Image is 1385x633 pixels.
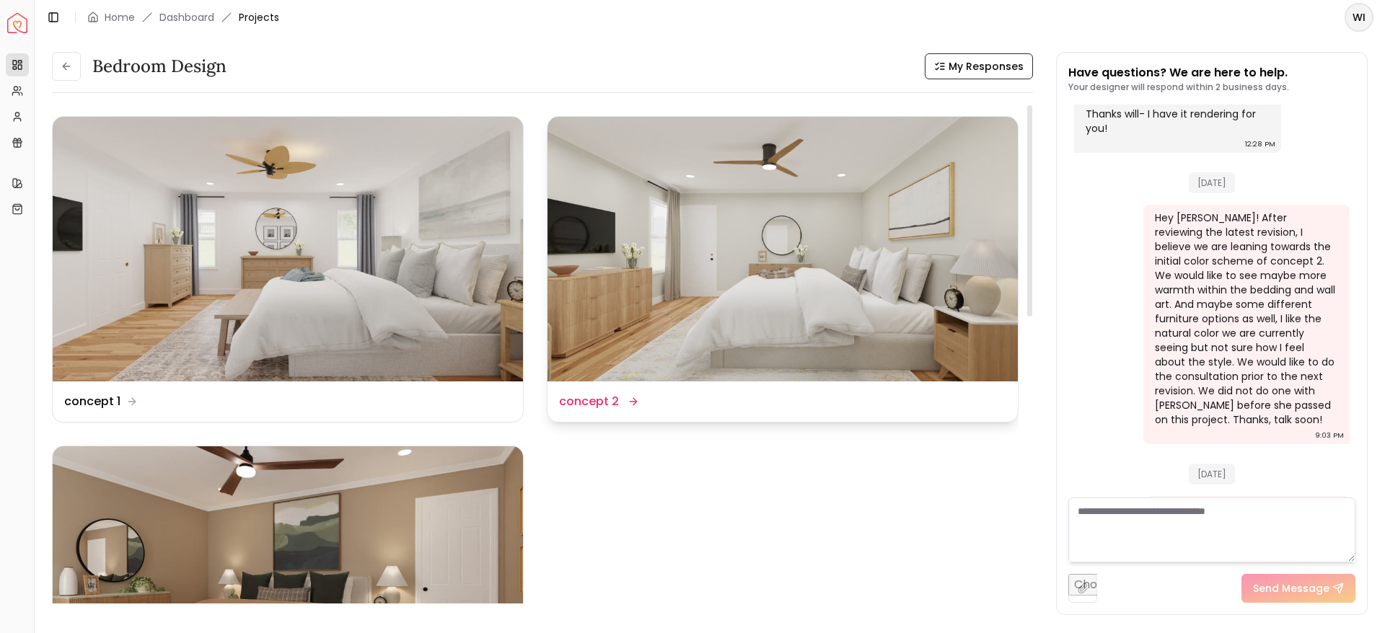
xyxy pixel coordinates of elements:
div: Hey [PERSON_NAME]! After reviewing the latest revision, I believe we are leaning towards the init... [1155,211,1336,427]
button: WI [1345,3,1373,32]
span: [DATE] [1189,172,1235,193]
dd: concept 2 [559,393,619,410]
img: concept 1 [53,117,523,381]
a: concept 2concept 2 [547,116,1019,422]
button: My Responses [925,53,1033,79]
div: 9:03 PM [1315,428,1344,443]
span: WI [1346,4,1372,30]
a: Home [105,10,135,25]
h3: Bedroom design [92,55,227,78]
span: Projects [239,10,279,25]
a: Dashboard [159,10,214,25]
div: Thanks will- I have it rendering for you! [1086,107,1267,136]
a: concept 1concept 1 [52,116,524,422]
nav: breadcrumb [87,10,279,25]
p: Your designer will respond within 2 business days. [1068,81,1289,93]
img: concept 2 [548,117,1018,381]
div: 12:28 PM [1245,137,1275,151]
p: Have questions? We are here to help. [1068,64,1289,81]
span: My Responses [949,59,1024,74]
span: [DATE] [1189,464,1235,484]
img: Spacejoy Logo [7,13,27,33]
dd: concept 1 [64,393,120,410]
a: Spacejoy [7,13,27,33]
